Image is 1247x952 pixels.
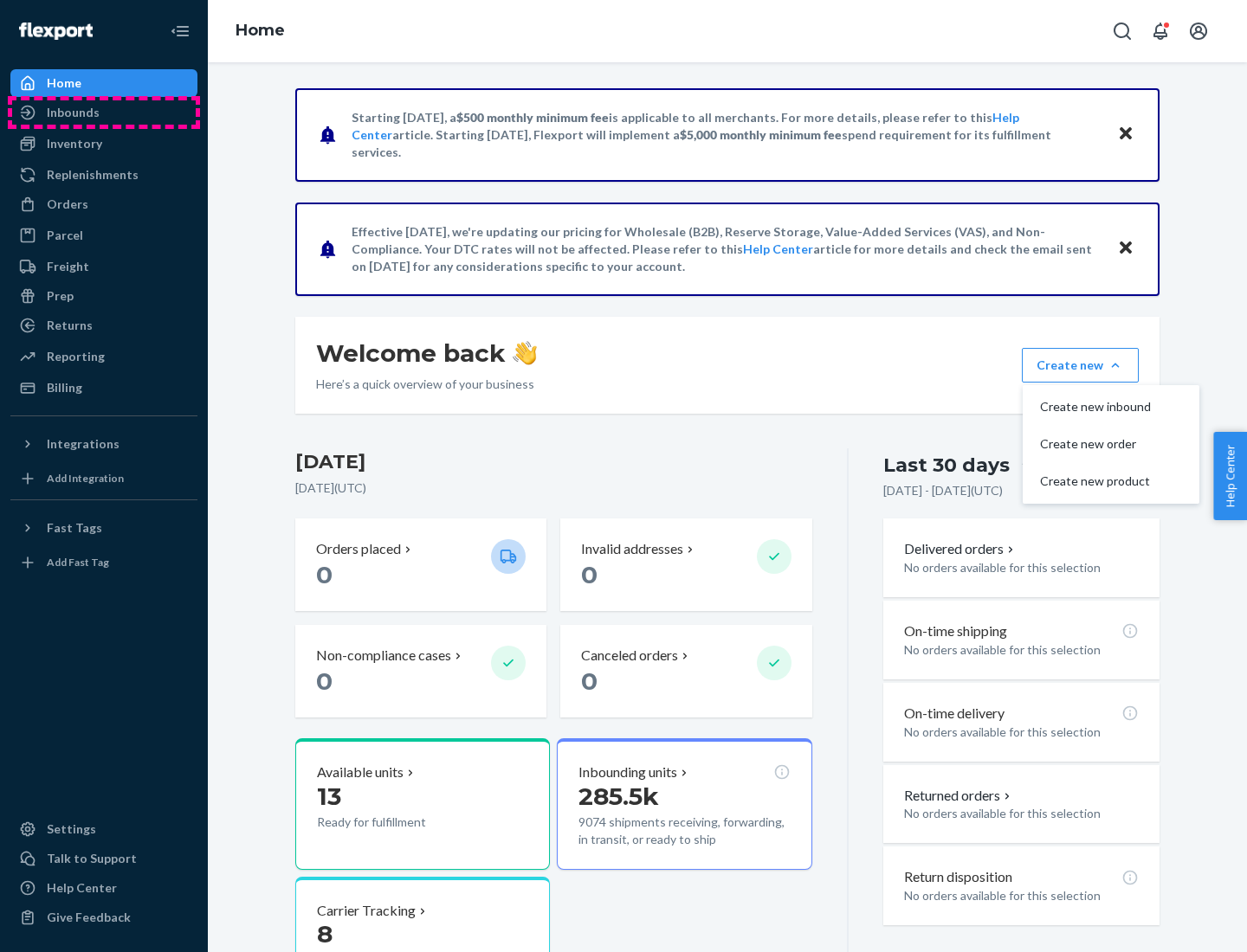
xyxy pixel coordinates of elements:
[317,919,333,949] span: 8
[581,539,683,559] p: Invalid addresses
[317,762,404,782] p: Available units
[295,625,546,717] button: Non-compliance cases 0
[10,161,197,189] a: Replenishments
[904,887,1139,904] p: No orders available for this selection
[10,845,197,872] a: Talk to Support
[904,539,1018,559] button: Delivered orders
[578,814,790,848] p: 9074 shipments receiving, forwarding, in transit, or ready to ship
[47,850,137,867] div: Talk to Support
[47,317,93,334] div: Returns
[904,867,1012,887] p: Return disposition
[316,666,333,696] span: 0
[680,127,842,142] span: $5,000 monthly minimum fee
[1115,122,1137,147] button: Close
[904,641,1139,659] p: No orders available for this selection
[10,430,197,458] button: Integrations
[19,23,93,40] img: Flexport logo
[295,479,812,497] p: [DATE] ( UTC )
[163,14,197,48] button: Close Navigation
[456,110,609,125] span: $500 monthly minimum fee
[47,227,83,244] div: Parcel
[10,222,197,249] a: Parcel
[1181,14,1216,48] button: Open account menu
[316,376,537,393] p: Here’s a quick overview of your business
[578,782,659,811] span: 285.5k
[10,874,197,902] a: Help Center
[883,452,1010,479] div: Last 30 days
[10,253,197,280] a: Freight
[743,241,813,256] a: Help Center
[352,223,1101,275] p: Effective [DATE], we're updating our pricing for Wholesale (B2B), Reserve Storage, Value-Added Se...
[47,287,74,305] div: Prep
[47,258,89,275] div: Freight
[316,560,333,589] span: 0
[47,909,131,926] div: Give Feedback
[222,6,299,56] ol: breadcrumbs
[1105,14,1140,48] button: Open Search Box
[10,815,197,843] a: Settings
[1143,14,1178,48] button: Open notifications
[10,343,197,370] a: Reporting
[317,782,341,811] span: 13
[10,374,197,402] a: Billing
[10,99,197,126] a: Inbounds
[47,435,120,453] div: Integrations
[316,646,451,666] p: Non-compliance cases
[560,518,811,611] button: Invalid addresses 0
[578,762,677,782] p: Inbounding units
[10,69,197,97] a: Home
[1026,389,1196,426] button: Create new inbound
[47,519,102,537] div: Fast Tags
[10,904,197,931] button: Give Feedback
[883,482,1003,499] p: [DATE] - [DATE] ( UTC )
[10,190,197,218] a: Orders
[295,518,546,611] button: Orders placed 0
[47,471,124,486] div: Add Integration
[47,135,102,152] div: Inventory
[1040,475,1151,487] span: Create new product
[47,879,117,897] div: Help Center
[581,666,598,696] span: 0
[317,814,477,831] p: Ready for fulfillment
[316,539,401,559] p: Orders placed
[581,646,678,666] p: Canceled orders
[560,625,811,717] button: Canceled orders 0
[352,109,1101,161] p: Starting [DATE], a is applicable to all merchants. For more details, please refer to this article...
[10,312,197,339] a: Returns
[581,560,598,589] span: 0
[47,820,96,838] div: Settings
[904,786,1014,806] button: Returned orders
[10,549,197,576] a: Add Fast Tag
[47,555,109,569] div: Add Fast Tag
[1022,348,1139,383] button: Create newCreate new inboundCreate new orderCreate new product
[513,341,537,365] img: hand-wave emoji
[557,738,811,870] button: Inbounding units285.5k9074 shipments receiving, forwarding, in transit, or ready to ship
[1040,401,1151,413] span: Create new inbound
[10,130,197,158] a: Inventory
[10,465,197,492] a: Add Integration
[47,348,105,365] div: Reporting
[47,379,82,396] div: Billing
[10,514,197,542] button: Fast Tags
[47,166,139,183] div: Replenishments
[904,724,1139,741] p: No orders available for this selection
[316,338,537,369] h1: Welcome back
[904,559,1139,576] p: No orders available for this selection
[1040,438,1151,450] span: Create new order
[1026,463,1196,500] button: Create new product
[47,74,81,92] div: Home
[295,448,812,476] h3: [DATE]
[47,104,100,121] div: Inbounds
[295,738,550,870] button: Available units13Ready for fulfillment
[236,21,285,40] a: Home
[10,282,197,310] a: Prep
[1115,236,1137,261] button: Close
[1213,432,1247,520] button: Help Center
[47,196,88,213] div: Orders
[904,805,1139,822] p: No orders available for this selection
[317,901,416,921] p: Carrier Tracking
[904,704,1005,724] p: On-time delivery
